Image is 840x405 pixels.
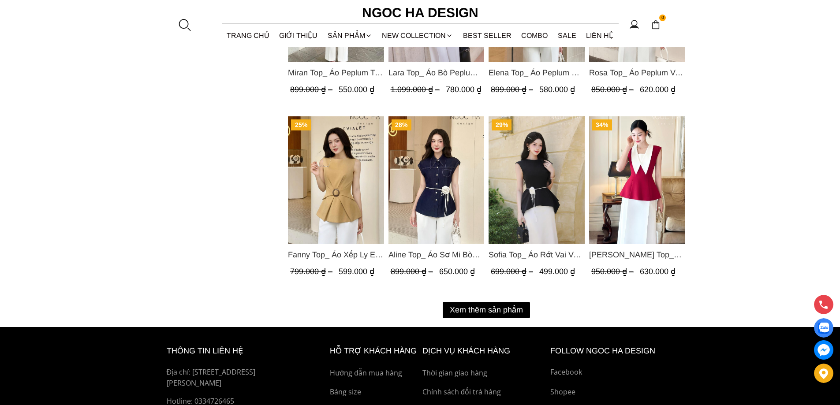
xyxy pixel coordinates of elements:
[388,249,484,261] span: Aline Top_ Áo Sơ Mi Bò Lụa Rớt Vai A1070
[491,267,535,276] span: 699.000 ₫
[390,267,435,276] span: 899.000 ₫
[422,368,546,379] a: Thời gian giao hàng
[288,116,384,244] img: Fanny Top_ Áo Xếp Ly Eo Sát Nách Màu Bee A1068
[489,67,585,79] span: Elena Top_ Áo Peplum Cổ Nhún Màu Trắng A1066
[330,345,418,357] h6: hỗ trợ khách hàng
[390,85,441,94] span: 1.099.000 ₫
[323,24,377,47] div: SẢN PHẨM
[388,116,484,244] a: Product image - Aline Top_ Áo Sơ Mi Bò Lụa Rớt Vai A1070
[489,249,585,261] span: Sofia Top_ Áo Rớt Vai Vạt Rủ Màu Đỏ A428
[339,267,374,276] span: 599.000 ₫
[589,249,685,261] a: Link to Sara Top_ Áo Peplum Mix Cổ trắng Màu Đỏ A1054
[288,67,384,79] a: Link to Miran Top_ Áo Peplum Trễ Vai Phối Trắng Đen A1069
[290,267,335,276] span: 799.000 ₫
[651,20,661,30] img: img-CART-ICON-ksit0nf1
[591,267,635,276] span: 950.000 ₫
[550,386,674,398] a: Shopee
[550,367,674,378] a: Facebook
[489,116,585,244] a: Product image - Sofia Top_ Áo Rớt Vai Vạt Rủ Màu Đỏ A428
[388,67,484,79] span: Lara Top_ Áo Bò Peplum Vạt Chép Đính Cúc Mix Cổ Trắng A1058
[422,345,546,357] h6: Dịch vụ khách hàng
[290,85,335,94] span: 899.000 ₫
[516,24,553,47] a: Combo
[445,85,481,94] span: 780.000 ₫
[167,367,310,389] p: Địa chỉ: [STREET_ADDRESS][PERSON_NAME]
[489,249,585,261] a: Link to Sofia Top_ Áo Rớt Vai Vạt Rủ Màu Đỏ A428
[422,386,546,398] a: Chính sách đổi trả hàng
[639,85,675,94] span: 620.000 ₫
[589,67,685,79] a: Link to Rosa Top_ Áo Peplum Vai Lệch Xếp Ly Màu Đỏ A1064
[591,85,635,94] span: 850.000 ₫
[288,249,384,261] a: Link to Fanny Top_ Áo Xếp Ly Eo Sát Nách Màu Bee A1068
[377,24,458,47] a: NEW COLLECTION
[458,24,517,47] a: BEST SELLER
[388,67,484,79] a: Link to Lara Top_ Áo Bò Peplum Vạt Chép Đính Cúc Mix Cổ Trắng A1058
[388,116,484,244] img: Aline Top_ Áo Sơ Mi Bò Lụa Rớt Vai A1070
[550,345,674,357] h6: Follow ngoc ha Design
[339,85,374,94] span: 550.000 ₫
[589,249,685,261] span: [PERSON_NAME] Top_ Áo Peplum Mix Cổ trắng Màu Đỏ A1054
[539,267,575,276] span: 499.000 ₫
[818,323,829,334] img: Display image
[589,67,685,79] span: Rosa Top_ Áo Peplum Vai Lệch Xếp Ly Màu Đỏ A1064
[489,116,585,244] img: Sofia Top_ Áo Rớt Vai Vạt Rủ Màu Đỏ A428
[491,85,535,94] span: 899.000 ₫
[330,368,418,379] a: Hướng dẫn mua hàng
[288,249,384,261] span: Fanny Top_ Áo Xếp Ly Eo Sát Nách Màu Bee A1068
[167,345,310,357] h6: thông tin liên hệ
[814,318,833,338] a: Display image
[589,116,685,244] a: Product image - Sara Top_ Áo Peplum Mix Cổ trắng Màu Đỏ A1054
[659,15,666,22] span: 0
[222,24,275,47] a: TRANG CHỦ
[288,67,384,79] span: Miran Top_ Áo Peplum Trễ Vai Phối Trắng Đen A1069
[288,116,384,244] a: Product image - Fanny Top_ Áo Xếp Ly Eo Sát Nách Màu Bee A1068
[489,67,585,79] a: Link to Elena Top_ Áo Peplum Cổ Nhún Màu Trắng A1066
[274,24,323,47] a: GIỚI THIỆU
[330,386,418,398] a: Bảng size
[443,302,530,318] button: Xem thêm sản phẩm
[388,249,484,261] a: Link to Aline Top_ Áo Sơ Mi Bò Lụa Rớt Vai A1070
[814,340,833,360] a: messenger
[439,267,474,276] span: 650.000 ₫
[589,116,685,244] img: Sara Top_ Áo Peplum Mix Cổ trắng Màu Đỏ A1054
[553,24,582,47] a: SALE
[639,267,675,276] span: 630.000 ₫
[539,85,575,94] span: 580.000 ₫
[354,2,486,23] a: Ngoc Ha Design
[581,24,619,47] a: LIÊN HỆ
